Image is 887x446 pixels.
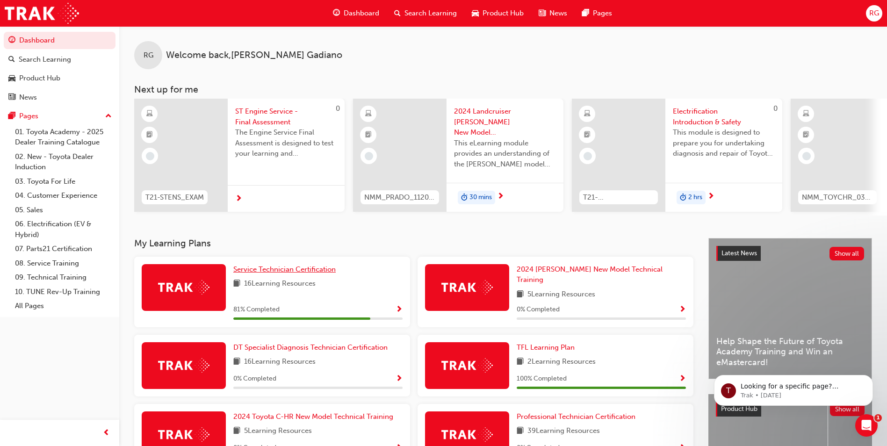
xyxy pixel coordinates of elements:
a: 10. TUNE Rev-Up Training [11,285,115,299]
span: learningResourceType_ELEARNING-icon [365,108,372,120]
a: News [4,89,115,106]
span: news-icon [539,7,546,19]
span: Latest News [721,249,757,257]
a: All Pages [11,299,115,313]
span: Professional Technician Certification [517,412,635,421]
span: 5 Learning Resources [244,425,312,437]
span: learningRecordVerb_NONE-icon [365,152,373,160]
button: Pages [4,108,115,125]
span: 16 Learning Resources [244,278,316,290]
a: Latest NewsShow all [716,246,864,261]
span: booktick-icon [146,129,153,141]
span: T21-FOD_HVIS_PREREQ [583,192,654,203]
span: search-icon [8,56,15,64]
button: Show Progress [396,304,403,316]
iframe: Intercom live chat [855,414,878,437]
span: learningResourceType_ELEARNING-icon [803,108,809,120]
a: Trak [5,3,79,24]
button: RG [866,5,882,22]
a: Professional Technician Certification [517,411,639,422]
span: learningResourceType_ELEARNING-icon [146,108,153,120]
span: learningRecordVerb_NONE-icon [584,152,592,160]
a: TFL Learning Plan [517,342,578,353]
span: guage-icon [8,36,15,45]
span: book-icon [233,425,240,437]
a: 2024 Toyota C-HR New Model Technical Training [233,411,397,422]
span: 39 Learning Resources [527,425,600,437]
span: RG [144,50,153,61]
span: News [549,8,567,19]
h3: Next up for me [119,84,887,95]
div: Pages [19,111,38,122]
span: Dashboard [344,8,379,19]
img: Trak [441,358,493,373]
span: 0 % Completed [233,374,276,384]
img: Trak [158,280,209,295]
span: pages-icon [8,112,15,121]
span: 100 % Completed [517,374,567,384]
span: Product Hub [483,8,524,19]
span: 16 Learning Resources [244,356,316,368]
span: search-icon [394,7,401,19]
span: learningResourceType_ELEARNING-icon [584,108,591,120]
span: next-icon [235,195,242,203]
span: T21-STENS_EXAM [145,192,204,203]
a: 08. Service Training [11,256,115,271]
span: booktick-icon [803,129,809,141]
a: 07. Parts21 Certification [11,242,115,256]
a: 04. Customer Experience [11,188,115,203]
span: This eLearning module provides an understanding of the [PERSON_NAME] model line-up and its Katash... [454,138,556,170]
span: 2024 Landcruiser [PERSON_NAME] New Model Mechanisms - Model Outline 1 [454,106,556,138]
div: News [19,92,37,103]
span: next-icon [497,193,504,201]
span: learningRecordVerb_NONE-icon [146,152,154,160]
span: TFL Learning Plan [517,343,575,352]
span: car-icon [472,7,479,19]
span: book-icon [517,425,524,437]
a: 06. Electrification (EV & Hybrid) [11,217,115,242]
span: book-icon [517,289,524,301]
a: 02. New - Toyota Dealer Induction [11,150,115,174]
span: ST Engine Service - Final Assessment [235,106,337,127]
span: prev-icon [103,427,110,439]
span: 5 Learning Resources [527,289,595,301]
h3: My Learning Plans [134,238,693,249]
a: Search Learning [4,51,115,68]
span: 0 [773,104,778,113]
span: car-icon [8,74,15,83]
span: 0 % Completed [517,304,560,315]
a: search-iconSearch Learning [387,4,464,23]
span: 2 hrs [688,192,702,203]
span: book-icon [233,278,240,290]
span: news-icon [8,94,15,102]
a: 05. Sales [11,203,115,217]
span: This module is designed to prepare you for undertaking diagnosis and repair of Toyota & Lexus Ele... [673,127,775,159]
a: guage-iconDashboard [325,4,387,23]
span: 30 mins [469,192,492,203]
span: NMM_PRADO_112024_MODULE_1 [364,192,435,203]
span: Electrification Introduction & Safety [673,106,775,127]
span: RG [869,8,879,19]
div: Search Learning [19,54,71,65]
span: booktick-icon [584,129,591,141]
img: Trak [441,280,493,295]
span: duration-icon [680,192,686,204]
a: 03. Toyota For Life [11,174,115,189]
span: duration-icon [461,192,468,204]
span: book-icon [517,356,524,368]
a: 01. Toyota Academy - 2025 Dealer Training Catalogue [11,125,115,150]
a: Product Hub [4,70,115,87]
a: Dashboard [4,32,115,49]
span: up-icon [105,110,112,122]
a: 0T21-STENS_EXAMST Engine Service - Final AssessmentThe Engine Service Final Assessment is designe... [134,99,345,212]
a: DT Specialist Diagnosis Technician Certification [233,342,391,353]
a: pages-iconPages [575,4,620,23]
span: Help Shape the Future of Toyota Academy Training and Win an eMastercard! [716,336,864,368]
span: next-icon [707,193,714,201]
span: Show Progress [679,306,686,314]
span: Show Progress [679,375,686,383]
a: 0T21-FOD_HVIS_PREREQElectrification Introduction & SafetyThis module is designed to prepare you f... [572,99,782,212]
span: 2024 [PERSON_NAME] New Model Technical Training [517,265,663,284]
